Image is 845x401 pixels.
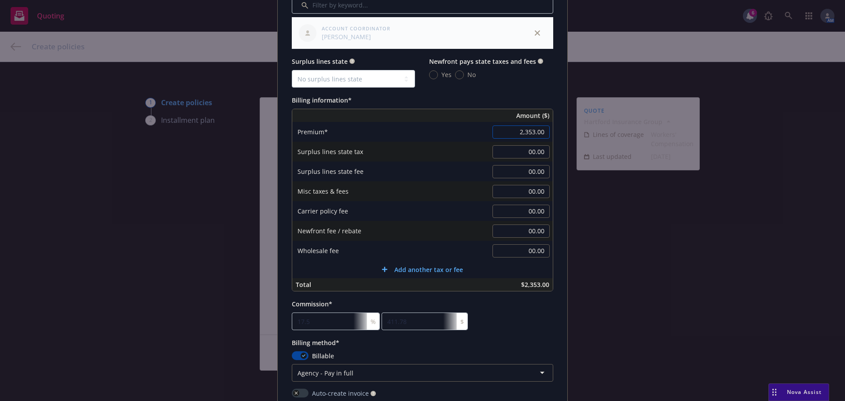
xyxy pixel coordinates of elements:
[492,244,550,258] input: 0.00
[298,207,348,215] span: Carrier policy fee
[521,280,549,289] span: $2,353.00
[394,265,463,274] span: Add another tax or fee
[769,384,780,401] div: Drag to move
[298,128,328,136] span: Premium
[322,32,390,41] span: [PERSON_NAME]
[441,70,452,79] span: Yes
[492,185,550,198] input: 0.00
[492,145,550,158] input: 0.00
[292,261,553,278] button: Add another tax or fee
[460,317,464,326] span: $
[292,57,348,66] span: Surplus lines state
[292,351,553,361] div: Billable
[292,338,339,347] span: Billing method*
[298,227,361,235] span: Newfront fee / rebate
[787,388,822,396] span: Nova Assist
[298,246,339,255] span: Wholesale fee
[292,300,332,308] span: Commission*
[532,28,543,38] a: close
[312,389,369,398] span: Auto-create invoice
[429,57,536,66] span: Newfront pays state taxes and fees
[492,125,550,139] input: 0.00
[455,70,464,79] input: No
[298,187,349,195] span: Misc taxes & fees
[492,205,550,218] input: 0.00
[292,96,352,104] span: Billing information*
[371,317,376,326] span: %
[298,147,363,156] span: Surplus lines state tax
[492,165,550,178] input: 0.00
[768,383,829,401] button: Nova Assist
[516,111,549,120] span: Amount ($)
[298,167,364,176] span: Surplus lines state fee
[492,224,550,238] input: 0.00
[429,70,438,79] input: Yes
[467,70,476,79] span: No
[296,280,311,289] span: Total
[322,25,390,32] span: Account Coordinator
